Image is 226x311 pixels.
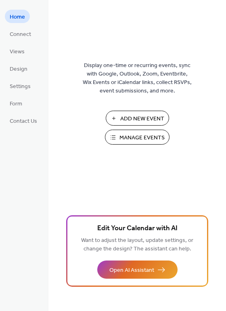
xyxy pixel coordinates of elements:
span: Connect [10,30,31,39]
a: Connect [5,27,36,40]
a: Views [5,44,29,58]
span: Views [10,48,25,56]
a: Contact Us [5,114,42,127]
button: Add New Event [106,111,169,126]
a: Home [5,10,30,23]
a: Form [5,97,27,110]
span: Home [10,13,25,21]
span: Want to adjust the layout, update settings, or change the design? The assistant can help. [81,235,193,254]
button: Manage Events [105,130,169,145]
span: Design [10,65,27,74]
span: Contact Us [10,117,37,126]
a: Settings [5,79,36,92]
button: Open AI Assistant [97,261,178,279]
span: Manage Events [119,134,165,142]
span: Open AI Assistant [109,266,154,275]
a: Design [5,62,32,75]
span: Settings [10,82,31,91]
span: Display one-time or recurring events, sync with Google, Outlook, Zoom, Eventbrite, Wix Events or ... [83,61,192,95]
span: Edit Your Calendar with AI [97,223,178,234]
span: Add New Event [120,115,164,123]
span: Form [10,100,22,108]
